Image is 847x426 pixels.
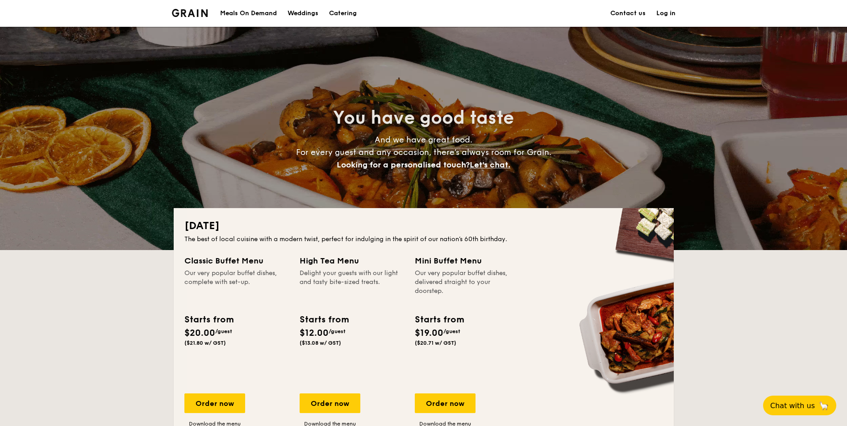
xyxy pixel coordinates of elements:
div: High Tea Menu [300,255,404,267]
div: Our very popular buffet dishes, delivered straight to your doorstep. [415,269,519,306]
div: The best of local cuisine with a modern twist, perfect for indulging in the spirit of our nation’... [184,235,663,244]
div: Mini Buffet Menu [415,255,519,267]
span: 🦙 [818,401,829,411]
img: Grain [172,9,208,17]
div: Order now [415,393,476,413]
span: /guest [215,328,232,334]
div: Starts from [184,313,233,326]
span: ($20.71 w/ GST) [415,340,456,346]
h2: [DATE] [184,219,663,233]
span: Let's chat. [470,160,510,170]
div: Classic Buffet Menu [184,255,289,267]
div: Delight your guests with our light and tasty bite-sized treats. [300,269,404,306]
span: $20.00 [184,328,215,338]
span: ($13.08 w/ GST) [300,340,341,346]
span: /guest [329,328,346,334]
span: ($21.80 w/ GST) [184,340,226,346]
a: Logotype [172,9,208,17]
div: Starts from [300,313,348,326]
span: /guest [443,328,460,334]
span: And we have great food. For every guest and any occasion, there’s always room for Grain. [296,135,551,170]
span: $19.00 [415,328,443,338]
div: Our very popular buffet dishes, complete with set-up. [184,269,289,306]
div: Starts from [415,313,463,326]
span: $12.00 [300,328,329,338]
span: Chat with us [770,401,815,410]
span: Looking for a personalised touch? [337,160,470,170]
div: Order now [300,393,360,413]
button: Chat with us🦙 [763,396,836,415]
div: Order now [184,393,245,413]
span: You have good taste [333,107,514,129]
